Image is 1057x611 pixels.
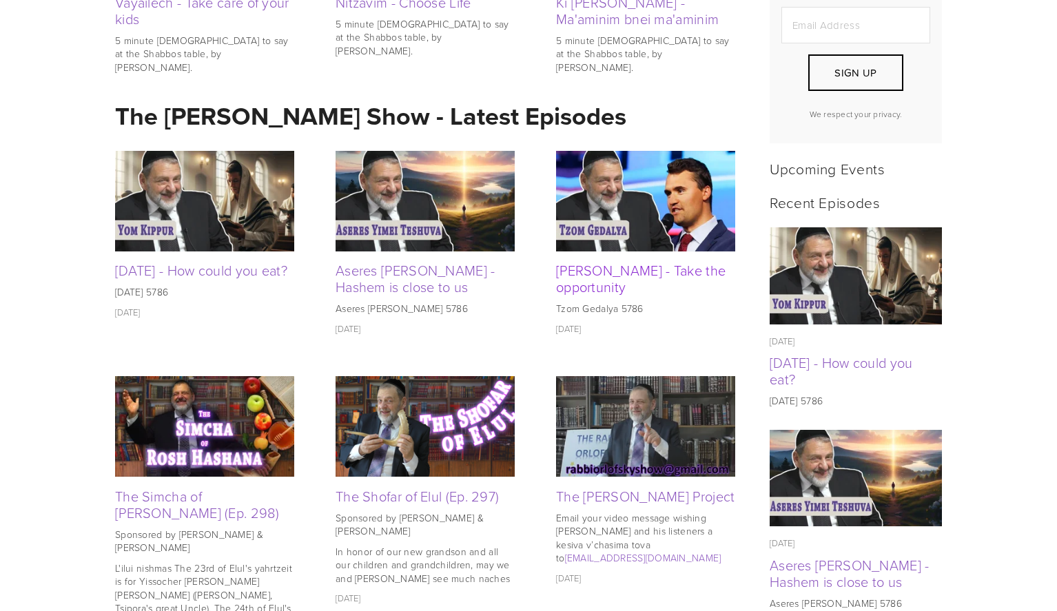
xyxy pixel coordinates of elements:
p: Sponsored by [PERSON_NAME] & [PERSON_NAME] [115,528,294,555]
a: The [PERSON_NAME] Project [556,486,735,506]
time: [DATE] [336,322,361,335]
button: Sign Up [808,54,903,91]
a: Aseres [PERSON_NAME] - Hashem is close to us [770,555,930,591]
span: Sign Up [834,65,876,80]
img: Aseres Yimei Teshuva - Hashem is close to us [336,151,515,251]
img: The Rabbi Orlofsky Rosh Hashana Project [556,376,735,477]
img: Aseres Yimei Teshuva - Hashem is close to us [770,430,943,527]
a: [EMAIL_ADDRESS][DOMAIN_NAME] [565,551,721,564]
h2: Upcoming Events [770,160,942,177]
p: 5 minute [DEMOGRAPHIC_DATA] to say at the Shabbos table, by [PERSON_NAME]. [336,17,515,58]
p: 5 minute [DEMOGRAPHIC_DATA] to say at the Shabbos table, by [PERSON_NAME]. [556,34,735,74]
a: Aseres Yimei Teshuva - Hashem is close to us [770,430,942,527]
a: [DATE] - How could you eat? [770,353,913,389]
time: [DATE] [336,592,361,604]
a: The Shofar of Elul (Ep. 297) [336,486,499,506]
h2: Recent Episodes [770,194,942,211]
time: [DATE] [770,537,795,549]
a: Yom Kippur - How could you eat? [770,227,942,324]
p: Sponsored by [PERSON_NAME] & [PERSON_NAME] [336,511,515,538]
a: [DATE] - How could you eat? [115,260,287,280]
p: Aseres [PERSON_NAME] 5786 [336,302,515,315]
input: Email Address [781,7,930,43]
time: [DATE] [556,572,582,584]
time: [DATE] [770,335,795,347]
img: Tzom Gedalya - Take the opportunity [556,151,735,251]
p: In honor of our new grandson and all our children and grandchildren, may we and [PERSON_NAME] see... [336,545,515,586]
p: [DATE] 5786 [770,394,942,408]
p: 5 minute [DEMOGRAPHIC_DATA] to say at the Shabbos table, by [PERSON_NAME]. [115,34,294,74]
a: [PERSON_NAME] - Take the opportunity [556,260,726,296]
img: Yom Kippur - How could you eat? [115,151,294,251]
p: [DATE] 5786 [115,285,294,299]
a: The Simcha of [PERSON_NAME] (Ep. 298) [115,486,279,522]
p: Email your video message wishing [PERSON_NAME] and his listeners a kesiva v’chasima tova to [556,511,735,565]
p: Tzom Gedalya 5786 [556,302,735,315]
p: We respect your privacy. [781,108,930,120]
img: The Simcha of Rosh Hashana (Ep. 298) [115,376,294,477]
a: Aseres [PERSON_NAME] - Hashem is close to us [336,260,495,296]
img: Yom Kippur - How could you eat? [770,227,943,324]
strong: The [PERSON_NAME] Show - Latest Episodes [115,98,626,134]
p: Aseres [PERSON_NAME] 5786 [770,597,942,610]
time: [DATE] [556,322,582,335]
img: The Shofar of Elul (Ep. 297) [336,376,515,477]
time: [DATE] [115,306,141,318]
